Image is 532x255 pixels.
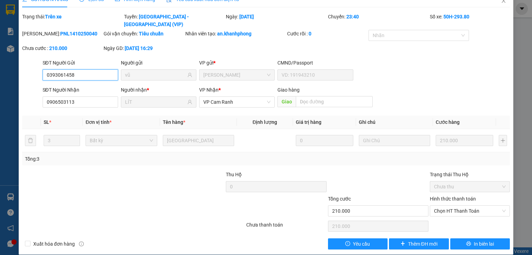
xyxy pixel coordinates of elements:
[345,241,350,247] span: exclamation-circle
[187,100,192,104] span: user
[429,13,511,28] div: Số xe:
[277,96,296,107] span: Giao
[21,13,123,28] div: Trạng thái:
[43,59,118,67] div: SĐT Người Gửi
[400,241,405,247] span: plus
[139,31,163,36] b: Tiêu chuẩn
[86,119,112,125] span: Đơn vị tính
[356,116,433,129] th: Ghi chú
[430,171,510,178] div: Trạng thái Thu Hộ
[121,59,196,67] div: Người gửi
[123,13,225,28] div: Tuyến:
[239,14,254,19] b: [DATE]
[163,135,234,146] input: VD: Bàn, Ghế
[217,31,251,36] b: an.khanhphong
[430,196,476,202] label: Hình thức thanh toán
[474,240,494,248] span: In biên lai
[226,172,242,177] span: Thu Hộ
[104,30,184,37] div: Gói vận chuyển:
[79,241,84,246] span: info-circle
[443,14,469,19] b: 50H-293.80
[44,119,49,125] span: SL
[436,135,493,146] input: 0
[499,135,507,146] button: plus
[252,119,277,125] span: Định lượng
[287,30,367,37] div: Cước rồi :
[199,59,275,67] div: VP gửi
[90,135,153,146] span: Bất kỳ
[277,87,300,93] span: Giao hàng
[328,196,351,202] span: Tổng cước
[25,155,206,163] div: Tổng: 3
[434,206,506,216] span: Chọn HT Thanh Toán
[246,221,327,233] div: Chưa thanh toán
[121,86,196,94] div: Người nhận
[408,240,437,248] span: Thêm ĐH mới
[187,73,192,77] span: user
[163,119,185,125] span: Tên hàng
[49,45,67,51] b: 210.000
[346,14,359,19] b: 23:40
[104,44,184,52] div: Ngày GD:
[296,135,353,146] input: 0
[328,238,388,249] button: exclamation-circleYêu cầu
[359,135,430,146] input: Ghi Chú
[124,14,189,27] b: [GEOGRAPHIC_DATA] - [GEOGRAPHIC_DATA] (VIP)
[125,71,186,79] input: Tên người gửi
[203,70,271,80] span: Phạm Ngũ Lão
[60,31,97,36] b: PNL1410250040
[199,87,219,93] span: VP Nhận
[296,96,373,107] input: Dọc đường
[353,240,370,248] span: Yêu cầu
[327,13,429,28] div: Chuyến:
[277,69,353,80] input: VD: 191943210
[125,45,153,51] b: [DATE] 16:29
[434,181,506,192] span: Chưa thu
[225,13,327,28] div: Ngày:
[30,240,78,248] span: Xuất hóa đơn hàng
[45,14,62,19] b: Trên xe
[22,44,102,52] div: Chưa cước :
[43,86,118,94] div: SĐT Người Nhận
[450,238,510,249] button: printerIn biên lai
[203,97,271,107] span: VP Cam Ranh
[25,135,36,146] button: delete
[389,238,449,249] button: plusThêm ĐH mới
[22,30,102,37] div: [PERSON_NAME]:
[309,31,311,36] b: 0
[296,119,321,125] span: Giá trị hàng
[466,241,471,247] span: printer
[436,119,460,125] span: Cước hàng
[277,59,353,67] div: CMND/Passport
[185,30,286,37] div: Nhân viên tạo:
[125,98,186,106] input: Tên người nhận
